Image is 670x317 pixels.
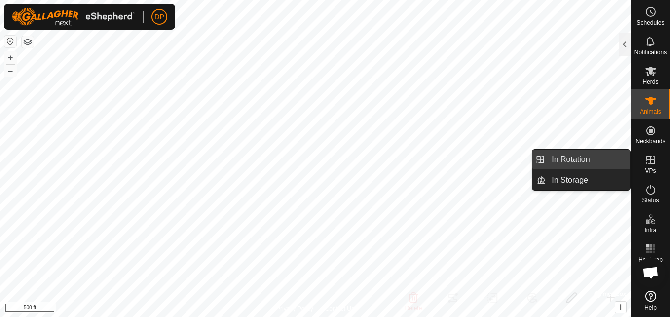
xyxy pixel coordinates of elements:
a: Privacy Policy [276,304,313,313]
li: In Storage [532,170,630,190]
span: Help [644,305,657,311]
a: In Storage [546,170,630,190]
span: Infra [644,227,656,233]
div: Open chat [636,258,666,287]
span: Herds [642,79,658,85]
li: In Rotation [532,150,630,169]
span: Animals [640,109,661,115]
button: Reset Map [4,36,16,47]
span: i [620,303,622,311]
span: Notifications [634,49,667,55]
a: In Rotation [546,150,630,169]
span: Heatmap [638,257,663,263]
button: + [4,52,16,64]
a: Contact Us [325,304,354,313]
button: – [4,65,16,77]
span: DP [154,12,164,22]
span: Schedules [636,20,664,26]
span: In Rotation [552,154,590,165]
span: VPs [645,168,656,174]
button: Map Layers [22,36,34,48]
span: Status [642,198,659,203]
span: Neckbands [635,138,665,144]
a: Help [631,287,670,315]
button: i [615,302,626,313]
span: In Storage [552,174,588,186]
img: Gallagher Logo [12,8,135,26]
